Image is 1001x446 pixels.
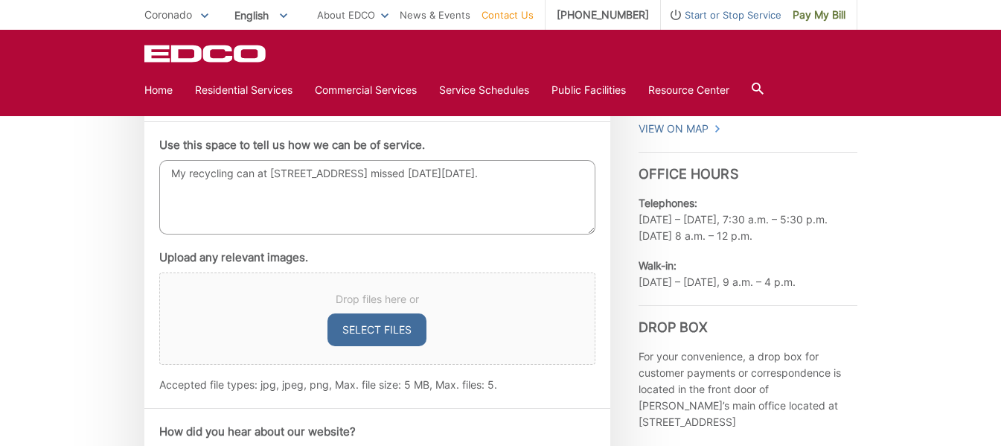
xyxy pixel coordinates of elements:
[439,82,529,98] a: Service Schedules
[639,259,677,272] b: Walk-in:
[159,138,425,152] label: Use this space to tell us how we can be of service.
[315,82,417,98] a: Commercial Services
[159,251,308,264] label: Upload any relevant images.
[639,121,721,137] a: View On Map
[178,291,577,308] span: Drop files here or
[639,305,857,336] h3: Drop Box
[159,425,356,439] label: How did you hear about our website?
[159,378,497,391] span: Accepted file types: jpg, jpeg, png, Max. file size: 5 MB, Max. files: 5.
[648,82,729,98] a: Resource Center
[639,258,857,290] p: [DATE] – [DATE], 9 a.m. – 4 p.m.
[793,7,845,23] span: Pay My Bill
[327,313,426,346] button: select files, upload any relevant images.
[144,82,173,98] a: Home
[317,7,388,23] a: About EDCO
[639,197,697,209] b: Telephones:
[144,45,268,63] a: EDCD logo. Return to the homepage.
[639,348,857,430] p: For your convenience, a drop box for customer payments or correspondence is located in the front ...
[223,3,298,28] span: English
[144,8,192,21] span: Coronado
[195,82,292,98] a: Residential Services
[551,82,626,98] a: Public Facilities
[482,7,534,23] a: Contact Us
[639,152,857,182] h3: Office Hours
[400,7,470,23] a: News & Events
[639,195,857,244] p: [DATE] – [DATE], 7:30 a.m. – 5:30 p.m. [DATE] 8 a.m. – 12 p.m.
